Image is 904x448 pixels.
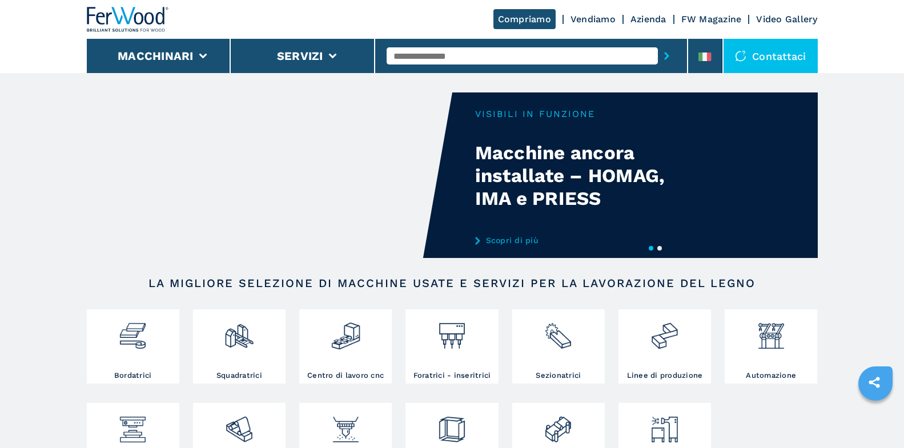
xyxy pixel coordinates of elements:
a: Vendiamo [570,14,616,25]
a: Linee di produzione [618,309,711,384]
button: 2 [657,246,662,251]
img: foratrici_inseritrici_2.png [437,312,467,351]
a: sharethis [860,368,889,397]
img: Ferwood [87,7,169,32]
h3: Centro di lavoro cnc [307,370,384,381]
img: levigatrici_2.png [224,406,254,445]
h3: Bordatrici [114,370,152,381]
h2: LA MIGLIORE SELEZIONE DI MACCHINE USATE E SERVIZI PER LA LAVORAZIONE DEL LEGNO [123,276,781,290]
a: Squadratrici [193,309,286,384]
a: FW Magazine [681,14,742,25]
a: Video Gallery [756,14,817,25]
a: Scopri di più [475,236,699,245]
img: linee_di_produzione_2.png [649,312,680,351]
button: submit-button [658,43,676,69]
h3: Squadratrici [216,370,262,381]
h3: Linee di produzione [627,370,703,381]
h3: Sezionatrici [536,370,581,381]
div: Contattaci [724,39,818,73]
video: Your browser does not support the video tag. [87,92,452,258]
img: lavorazione_porte_finestre_2.png [543,406,573,445]
img: aspirazione_1.png [649,406,680,445]
img: automazione.png [756,312,786,351]
button: Servizi [277,49,323,63]
img: centro_di_lavoro_cnc_2.png [331,312,361,351]
a: Compriamo [493,9,556,29]
h3: Foratrici - inseritrici [413,370,491,381]
img: verniciatura_1.png [331,406,361,445]
img: squadratrici_2.png [224,312,254,351]
a: Sezionatrici [512,309,605,384]
img: montaggio_imballaggio_2.png [437,406,467,445]
img: bordatrici_1.png [118,312,148,351]
img: pressa-strettoia.png [118,406,148,445]
button: Macchinari [118,49,194,63]
h3: Automazione [746,370,796,381]
img: Contattaci [735,50,746,62]
a: Centro di lavoro cnc [299,309,392,384]
a: Azienda [630,14,666,25]
a: Automazione [725,309,817,384]
img: sezionatrici_2.png [543,312,573,351]
a: Foratrici - inseritrici [405,309,498,384]
button: 1 [649,246,653,251]
a: Bordatrici [87,309,179,384]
